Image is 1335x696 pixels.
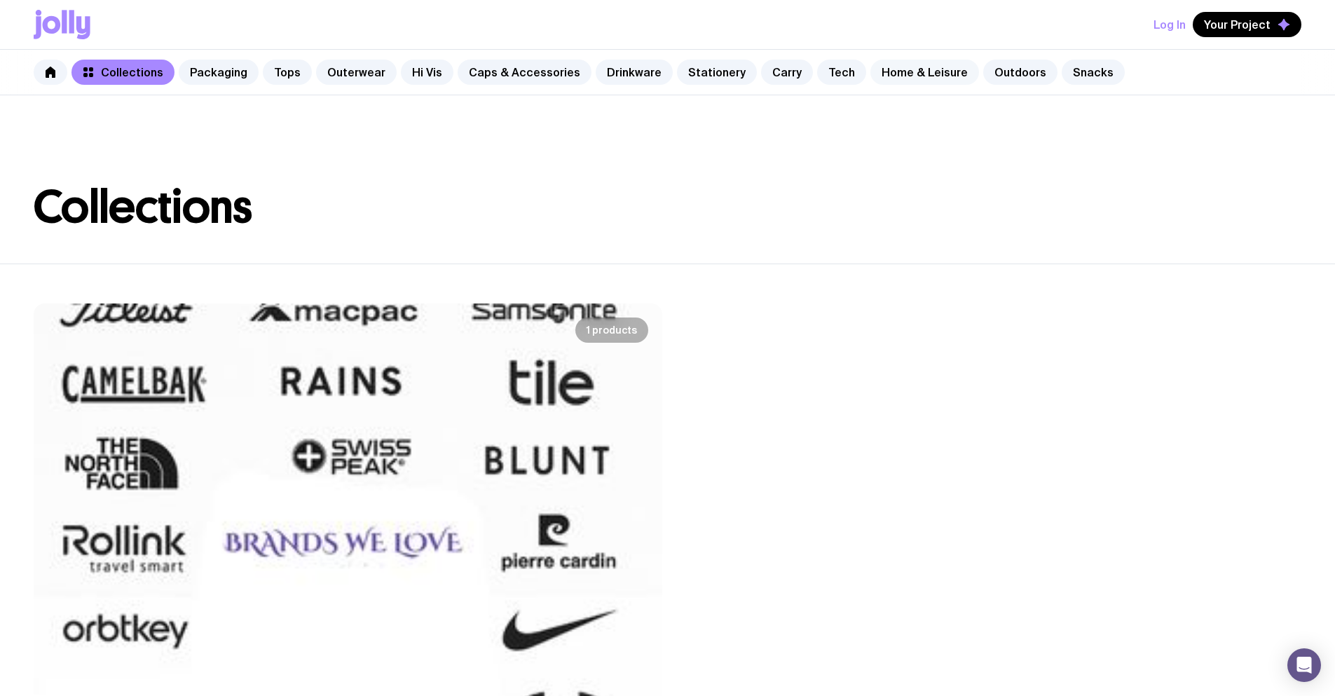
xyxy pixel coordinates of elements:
[761,60,813,85] a: Carry
[263,60,312,85] a: Tops
[575,318,648,343] span: 1 products
[1062,60,1125,85] a: Snacks
[1153,12,1186,37] button: Log In
[870,60,979,85] a: Home & Leisure
[179,60,259,85] a: Packaging
[34,185,129,230] h1: Collections
[101,65,163,79] span: Collections
[71,60,174,85] a: Collections
[316,60,397,85] a: Outerwear
[458,60,591,85] a: Caps & Accessories
[677,60,757,85] a: Stationery
[1193,12,1301,37] button: Your Project
[1287,648,1321,682] div: Open Intercom Messenger
[401,60,453,85] a: Hi Vis
[596,60,673,85] a: Drinkware
[817,60,866,85] a: Tech
[1204,18,1271,32] span: Your Project
[983,60,1057,85] a: Outdoors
